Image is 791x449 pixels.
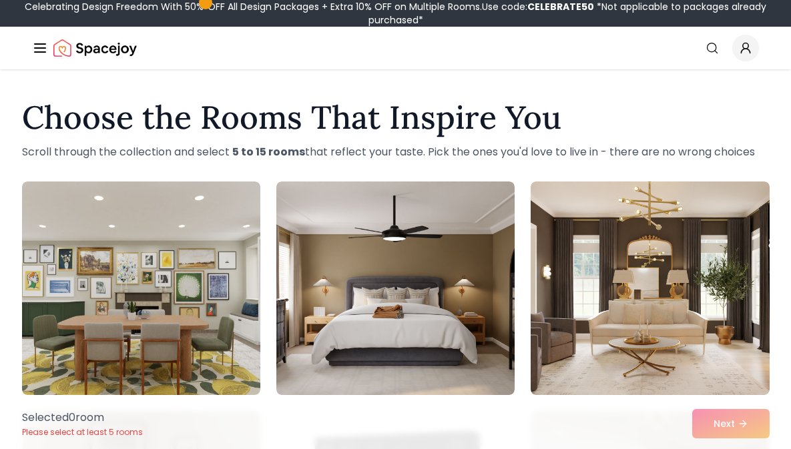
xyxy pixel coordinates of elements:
p: Selected 0 room [22,410,143,426]
img: Room room-1 [22,181,260,395]
p: Please select at least 5 rooms [22,427,143,438]
img: Room room-3 [531,181,769,395]
p: Scroll through the collection and select that reflect your taste. Pick the ones you'd love to liv... [22,144,770,160]
nav: Global [32,27,759,69]
a: Spacejoy [53,35,137,61]
img: Spacejoy Logo [53,35,137,61]
img: Room room-2 [276,181,515,395]
strong: 5 to 15 rooms [232,144,305,159]
h1: Choose the Rooms That Inspire You [22,101,770,133]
